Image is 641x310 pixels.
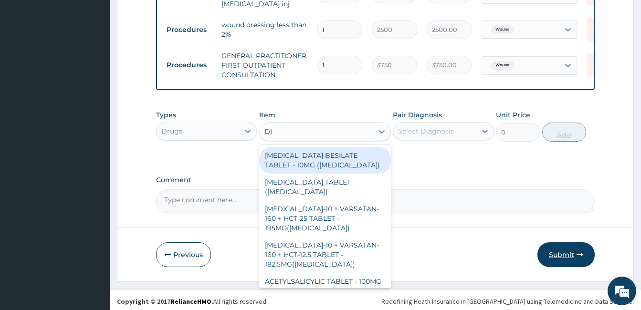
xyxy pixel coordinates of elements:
td: wound dressing less than 2% [217,15,312,44]
div: Drugs [161,126,182,136]
label: Unit Price [496,110,530,120]
div: ACETYLSALICYLIC TABLET - 100MG (VASOPRIN CARDIO) [259,273,391,300]
button: Previous [156,242,211,267]
div: [MEDICAL_DATA]-10 + VARSATAN-160 + HCT-25 TABLET - 195MG([MEDICAL_DATA]) [259,200,391,237]
label: Item [259,110,275,120]
img: d_794563401_company_1708531726252_794563401 [18,48,39,72]
span: We're online! [55,94,132,190]
button: Submit [537,242,595,267]
label: Pair Diagnosis [393,110,442,120]
td: Procedures [162,56,217,74]
td: GENERAL PRACTITIONER FIRST OUTPATIENT CONSULTATION [217,46,312,84]
label: Types [156,111,176,119]
div: Select Diagnosis [398,126,454,136]
span: Wound [491,61,515,70]
div: [MEDICAL_DATA] BESILATE TABLET - 10MG ([MEDICAL_DATA]) [259,147,391,174]
strong: Copyright © 2017 . [117,297,213,306]
td: Procedures [162,21,217,39]
a: RelianceHMO [170,297,211,306]
div: [MEDICAL_DATA]-10 + VARSATAN-160 + HCT-12.5 TABLET - 182.5MG([MEDICAL_DATA]) [259,237,391,273]
textarea: Type your message and hit 'Enter' [5,208,182,241]
label: Comment [156,176,595,184]
span: Wound [491,25,515,34]
div: Redefining Heath Insurance in [GEOGRAPHIC_DATA] using Telemedicine and Data Science! [381,297,634,306]
div: [MEDICAL_DATA] TABLET ([MEDICAL_DATA]) [259,174,391,200]
button: Add [542,123,586,142]
div: Chat with us now [50,53,160,66]
div: Minimize live chat window [157,5,179,28]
